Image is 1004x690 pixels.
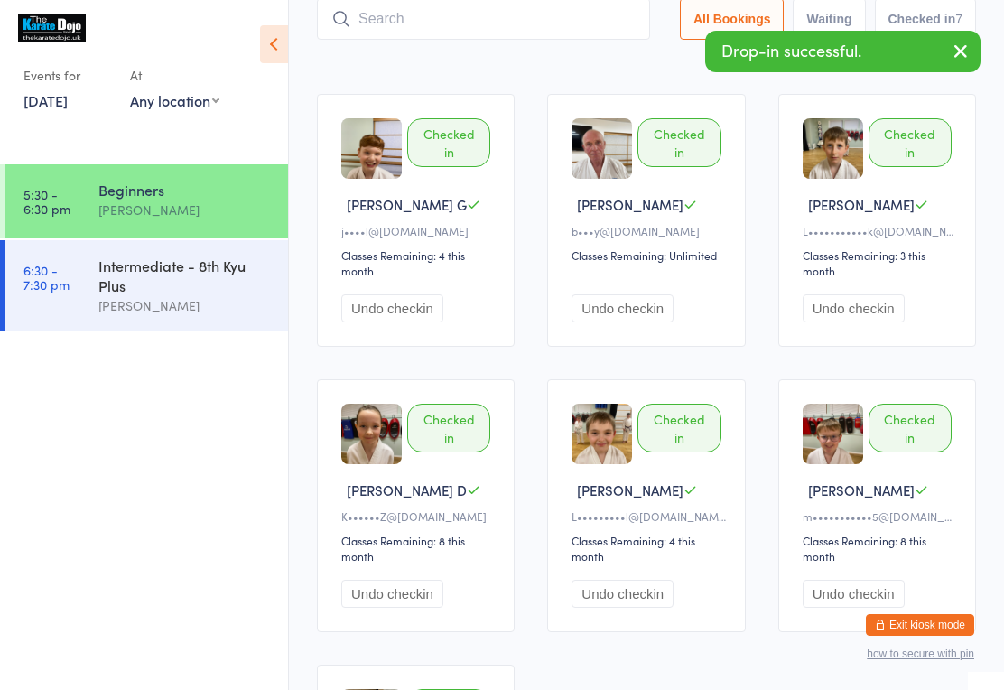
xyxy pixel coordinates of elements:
div: 7 [955,12,962,26]
div: Classes Remaining: Unlimited [572,247,726,263]
img: image1740486941.png [572,404,632,464]
div: K••••••Z@[DOMAIN_NAME] [341,508,496,524]
span: [PERSON_NAME] [577,195,683,214]
img: The karate dojo [18,14,86,42]
div: Checked in [869,404,952,452]
div: Drop-in successful. [705,31,981,72]
button: Undo checkin [572,294,674,322]
button: Undo checkin [341,580,443,608]
span: [PERSON_NAME] [808,195,915,214]
span: [PERSON_NAME] D [347,480,467,499]
img: image1675694768.png [572,118,632,179]
div: At [130,61,219,90]
div: Classes Remaining: 3 this month [803,247,957,278]
div: Any location [130,90,219,110]
div: Classes Remaining: 4 this month [341,247,496,278]
button: Undo checkin [803,294,905,322]
img: image1740486714.png [341,118,402,179]
div: Checked in [407,118,490,167]
div: L•••••••••l@[DOMAIN_NAME] [572,508,726,524]
div: Intermediate - 8th Kyu Plus [98,256,273,295]
div: Checked in [407,404,490,452]
time: 6:30 - 7:30 pm [23,263,70,292]
div: Checked in [637,404,720,452]
span: [PERSON_NAME] [577,480,683,499]
div: Classes Remaining: 8 this month [341,533,496,564]
span: [PERSON_NAME] [808,480,915,499]
img: image1740487214.png [803,404,863,464]
div: Checked in [869,118,952,167]
a: [DATE] [23,90,68,110]
span: [PERSON_NAME] G [347,195,467,214]
button: Undo checkin [803,580,905,608]
div: [PERSON_NAME] [98,295,273,316]
div: Checked in [637,118,720,167]
div: Events for [23,61,112,90]
div: b•••y@[DOMAIN_NAME] [572,223,726,238]
a: 6:30 -7:30 pmIntermediate - 8th Kyu Plus[PERSON_NAME] [5,240,288,331]
div: j••••l@[DOMAIN_NAME] [341,223,496,238]
div: [PERSON_NAME] [98,200,273,220]
div: Beginners [98,180,273,200]
div: Classes Remaining: 8 this month [803,533,957,564]
a: 5:30 -6:30 pmBeginners[PERSON_NAME] [5,164,288,238]
div: Classes Remaining: 4 this month [572,533,726,564]
time: 5:30 - 6:30 pm [23,187,70,216]
img: image1741199937.png [803,118,863,179]
button: Undo checkin [572,580,674,608]
img: image1740487236.png [341,404,402,464]
button: Exit kiosk mode [866,614,974,636]
div: m•••••••••••5@[DOMAIN_NAME] [803,508,957,524]
div: L•••••••••••k@[DOMAIN_NAME] [803,223,957,238]
button: how to secure with pin [867,648,974,660]
button: Undo checkin [341,294,443,322]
